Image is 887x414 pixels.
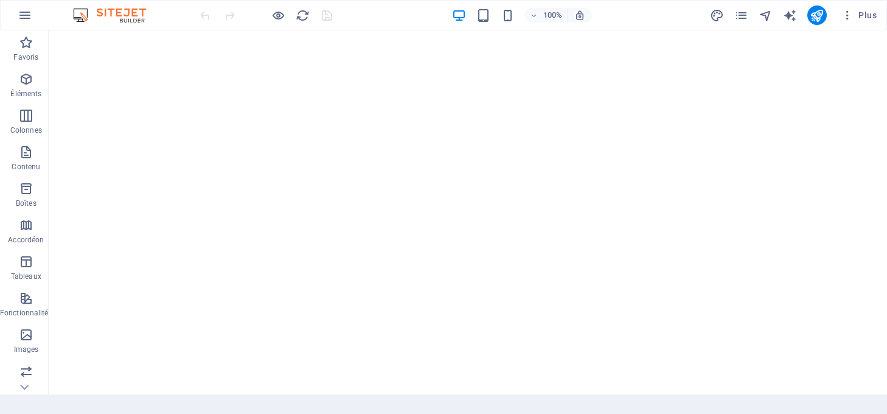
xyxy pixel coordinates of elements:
p: Accordéon [8,235,44,245]
p: Éléments [10,89,41,99]
img: Editor Logo [70,8,161,23]
button: Cliquez ici pour quitter le mode Aperçu et poursuivre l'édition. [271,8,285,23]
span: Plus [841,9,877,21]
i: Navigateur [759,9,773,23]
i: Pages (Ctrl+Alt+S) [734,9,748,23]
p: Colonnes [10,125,42,135]
button: navigator [759,8,773,23]
button: publish [807,5,827,25]
i: Publier [810,9,824,23]
button: Plus [837,5,882,25]
p: Boîtes [16,198,37,208]
p: Images [14,345,39,354]
p: Favoris [13,52,38,62]
button: reload [295,8,310,23]
i: Design (Ctrl+Alt+Y) [710,9,724,23]
i: Lors du redimensionnement, ajuster automatiquement le niveau de zoom en fonction de l'appareil sé... [574,10,585,21]
button: 100% [524,8,568,23]
button: pages [734,8,749,23]
p: Tableaux [11,272,41,281]
i: Actualiser la page [296,9,310,23]
p: Contenu [12,162,40,172]
i: AI Writer [783,9,797,23]
button: design [710,8,725,23]
button: text_generator [783,8,798,23]
h6: 100% [543,8,562,23]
